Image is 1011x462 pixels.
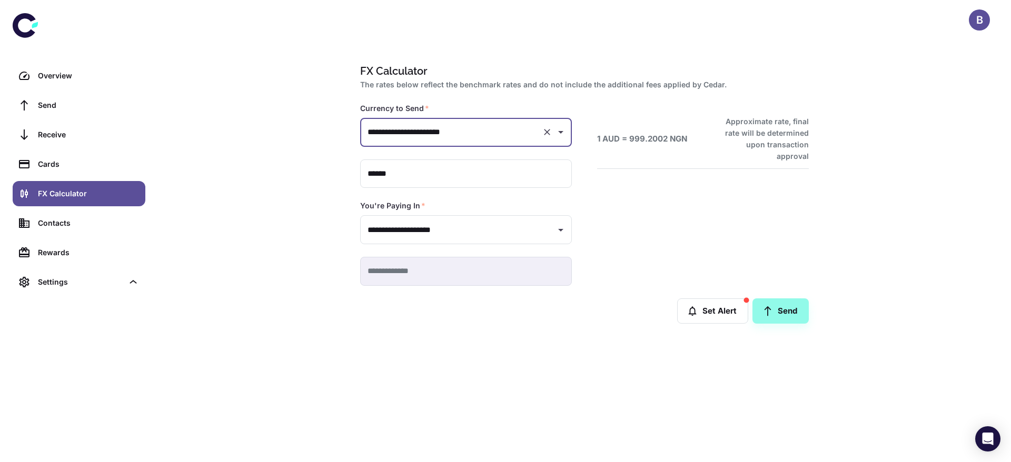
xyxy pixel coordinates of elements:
[38,217,139,229] div: Contacts
[360,200,425,211] label: You're Paying In
[38,188,139,199] div: FX Calculator
[360,103,429,114] label: Currency to Send
[38,129,139,140] div: Receive
[677,298,748,324] button: Set Alert
[553,125,568,139] button: Open
[13,152,145,177] a: Cards
[13,122,145,147] a: Receive
[360,63,805,79] h1: FX Calculator
[969,9,990,31] button: B
[13,63,145,88] a: Overview
[13,210,145,236] a: Contacts
[553,223,568,237] button: Open
[38,99,139,111] div: Send
[38,247,139,258] div: Rewards
[540,125,554,139] button: Clear
[38,158,139,170] div: Cards
[38,276,123,288] div: Settings
[597,133,687,145] h6: 1 AUD = 999.2002 NGN
[13,269,145,295] div: Settings
[13,93,145,118] a: Send
[38,70,139,82] div: Overview
[13,181,145,206] a: FX Calculator
[713,116,809,162] h6: Approximate rate, final rate will be determined upon transaction approval
[13,240,145,265] a: Rewards
[975,426,1000,451] div: Open Intercom Messenger
[752,298,809,324] a: Send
